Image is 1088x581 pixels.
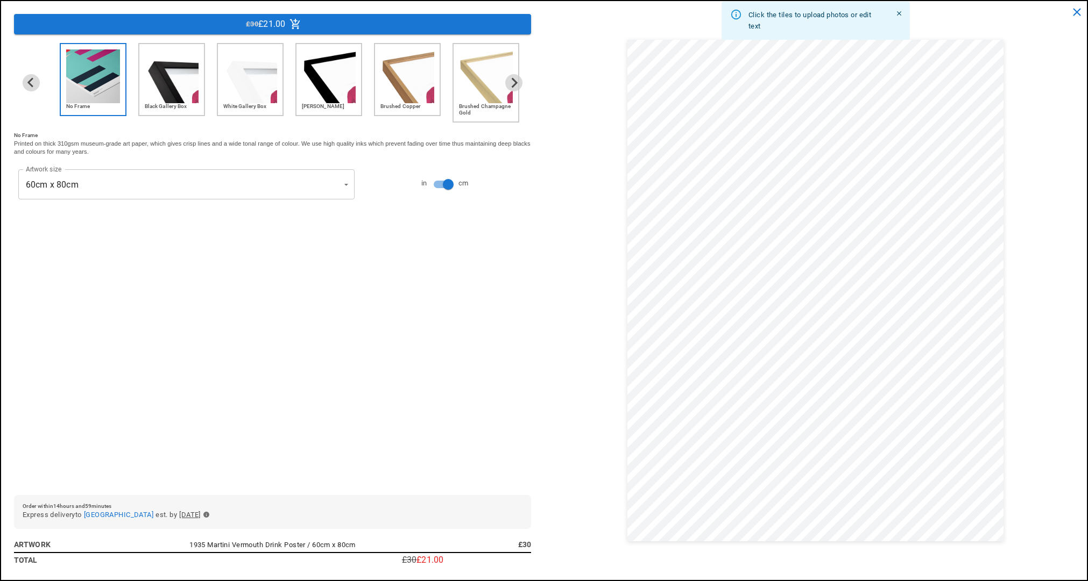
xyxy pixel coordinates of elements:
[23,504,522,509] h6: Order within 14 hours and 59 minutes
[14,537,531,567] table: simple table
[258,20,285,28] p: £21.00
[23,74,40,91] button: Previous slide
[18,169,355,199] div: 60cm x 80cm
[902,253,1083,576] iframe: Chatra live chat
[402,539,531,550] h6: £30
[138,43,208,123] li: 2 of 6
[374,43,444,123] li: 5 of 6
[421,177,427,189] span: in
[416,556,443,564] p: £21.00
[179,509,201,521] span: [DATE]
[402,556,416,564] p: £30
[295,43,365,123] li: 4 of 6
[84,511,153,519] span: [GEOGRAPHIC_DATA]
[217,43,287,123] li: 3 of 6
[23,509,82,521] span: Express delivery to
[748,11,871,31] span: Click the tiles to upload photos or edit text
[223,103,277,110] h6: White Gallery Box
[246,18,258,30] span: £30
[893,7,906,20] button: Close
[66,103,120,110] h6: No Frame
[14,539,143,550] h6: Artwork
[302,103,356,110] h6: [PERSON_NAME]
[189,541,356,549] span: 1935 Martini Vermouth Drink Poster / 60cm x 80cm
[84,509,153,521] button: [GEOGRAPHIC_DATA]
[14,43,531,123] div: Frame Option
[60,43,130,123] li: 1 of 6
[156,509,177,521] span: est. by
[14,131,531,140] h6: No Frame
[26,164,61,174] label: Artwork size
[1066,1,1088,23] button: close
[14,14,531,34] button: £30£21.00
[380,103,434,110] h6: Brushed Copper
[14,140,531,156] p: Printed on thick 310gsm museum-grade art paper, which gives crisp lines and a wide tonal range of...
[459,103,513,116] h6: Brushed Champagne Gold
[453,43,522,123] li: 6 of 6
[458,177,469,189] span: cm
[14,14,531,34] div: Menu buttons
[14,554,143,566] h6: Total
[505,74,522,91] button: Next slide
[145,103,199,110] h6: Black Gallery Box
